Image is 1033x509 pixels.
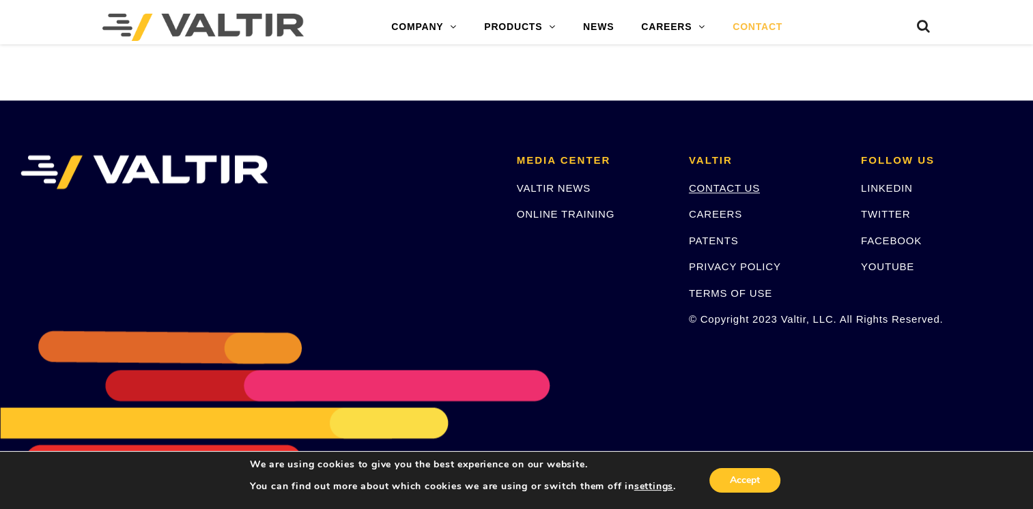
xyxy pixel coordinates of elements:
[689,287,772,299] a: TERMS OF USE
[517,208,614,220] a: ONLINE TRAINING
[378,14,470,41] a: COMPANY
[861,208,910,220] a: TWITTER
[634,480,673,493] button: settings
[861,182,913,194] a: LINKEDIN
[250,459,676,471] p: We are using cookies to give you the best experience on our website.
[102,14,304,41] img: Valtir
[861,235,922,246] a: FACEBOOK
[689,155,840,166] h2: VALTIR
[20,155,268,189] img: VALTIR
[470,14,569,41] a: PRODUCTS
[861,261,914,272] a: YOUTUBE
[689,261,781,272] a: PRIVACY POLICY
[627,14,719,41] a: CAREERS
[250,480,676,493] p: You can find out more about which cookies we are using or switch them off in .
[517,155,668,166] h2: MEDIA CENTER
[689,182,760,194] a: CONTACT US
[517,182,591,194] a: VALTIR NEWS
[689,208,742,220] a: CAREERS
[689,311,840,327] p: © Copyright 2023 Valtir, LLC. All Rights Reserved.
[689,235,739,246] a: PATENTS
[861,155,1013,166] h2: FOLLOW US
[709,468,780,493] button: Accept
[569,14,627,41] a: NEWS
[719,14,796,41] a: CONTACT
